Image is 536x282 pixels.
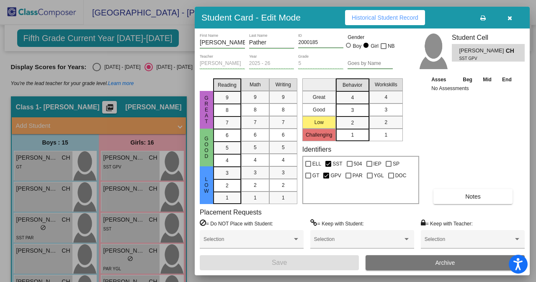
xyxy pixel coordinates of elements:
th: End [497,75,517,84]
span: 504 [354,159,362,169]
mat-label: Gender [348,34,393,41]
input: grade [298,61,343,67]
th: Mid [478,75,497,84]
span: 2 [384,119,387,126]
span: CH [506,47,518,55]
span: 4 [226,157,229,164]
span: 4 [282,156,285,164]
button: Archive [366,255,525,270]
input: year [249,61,294,67]
span: DOC [395,171,407,181]
span: 7 [226,119,229,127]
span: 3 [384,106,387,114]
input: goes by name [348,61,393,67]
span: 6 [254,131,257,139]
span: 7 [282,119,285,126]
span: 6 [282,131,285,139]
span: Workskills [375,81,397,88]
span: 9 [226,94,229,101]
span: 3 [254,169,257,176]
span: SST [332,159,342,169]
button: Notes [433,189,513,204]
span: 3 [282,169,285,176]
h3: Student Cell [452,34,525,41]
label: Identifiers [302,145,331,153]
span: 4 [351,94,354,101]
span: 9 [254,93,257,101]
span: 1 [384,131,387,139]
span: SST GPV [459,55,500,62]
span: 3 [351,106,354,114]
span: Archive [435,259,455,266]
span: Good [203,136,210,159]
div: Boy [353,42,362,50]
button: Save [200,255,359,270]
span: Behavior [343,81,362,89]
span: 5 [254,144,257,151]
span: 6 [226,132,229,139]
span: GPV [330,171,341,181]
span: 2 [226,182,229,189]
span: GT [312,171,320,181]
h3: Student Card - Edit Mode [201,12,301,23]
span: 5 [226,144,229,152]
span: Notes [465,193,481,200]
span: 2 [254,181,257,189]
span: 7 [254,119,257,126]
span: Great [203,95,210,124]
input: teacher [200,61,245,67]
th: Asses [429,75,457,84]
span: 9 [282,93,285,101]
div: Girl [370,42,379,50]
span: SP [393,159,399,169]
span: 8 [226,106,229,114]
span: 1 [254,194,257,202]
span: Reading [218,81,237,89]
span: PAR [353,171,363,181]
span: Historical Student Record [352,14,418,21]
span: [PERSON_NAME] [459,47,505,55]
span: 3 [226,169,229,177]
span: ELL [312,159,321,169]
span: NB [388,41,395,51]
label: Placement Requests [200,208,262,216]
span: 5 [282,144,285,151]
button: Historical Student Record [345,10,425,25]
th: Beg [457,75,477,84]
span: 2 [282,181,285,189]
span: Save [272,259,287,266]
label: = Keep with Student: [310,219,364,228]
span: IEP [374,159,381,169]
input: Enter ID [298,40,343,46]
span: 1 [226,194,229,202]
label: = Do NOT Place with Student: [200,219,273,228]
span: 1 [282,194,285,202]
span: Writing [276,81,291,88]
span: Math [250,81,261,88]
span: 4 [384,93,387,101]
span: 2 [351,119,354,127]
span: 8 [282,106,285,114]
span: YGL [374,171,384,181]
label: = Keep with Teacher: [421,219,473,228]
span: Low [203,176,210,194]
span: 8 [254,106,257,114]
td: No Assessments [429,84,517,93]
span: 4 [254,156,257,164]
span: 1 [351,131,354,139]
